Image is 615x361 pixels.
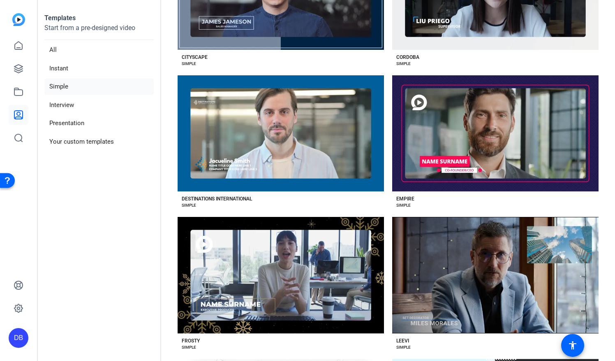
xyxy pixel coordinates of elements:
li: Instant [44,60,154,77]
div: CORDOBA [396,54,419,61]
li: Your custom templates [44,133,154,150]
button: Template image [392,217,599,333]
button: Template image [392,75,599,191]
div: LEEVI [396,338,409,344]
p: Start from a pre-designed video [44,23,154,40]
li: Presentation [44,115,154,132]
div: SIMPLE [182,202,196,209]
button: Template image [178,217,384,333]
img: blue-gradient.svg [12,13,25,26]
div: FROSTY [182,338,200,344]
div: SIMPLE [182,61,196,67]
button: Template image [178,75,384,191]
div: EMPIRE [396,196,414,202]
strong: Templates [44,14,76,22]
div: DESTINATIONS INTERNATIONAL [182,196,252,202]
li: Interview [44,97,154,114]
mat-icon: accessibility [568,340,578,350]
li: All [44,42,154,58]
div: SIMPLE [182,344,196,351]
div: DB [9,328,28,348]
div: SIMPLE [396,61,411,67]
div: SIMPLE [396,344,411,351]
div: SIMPLE [396,202,411,209]
div: CITYSCAPE [182,54,208,61]
li: Simple [44,78,154,95]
